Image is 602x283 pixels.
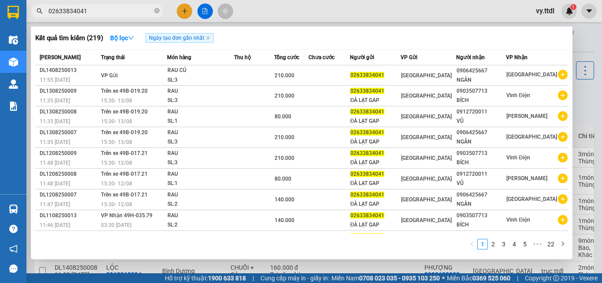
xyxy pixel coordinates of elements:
[167,107,234,117] div: RAU
[350,109,384,115] span: 02633834041
[457,87,505,96] div: 0903507713
[506,196,557,202] span: [GEOGRAPHIC_DATA]
[558,91,568,100] span: plus-circle
[275,93,294,99] span: 210.000
[167,232,234,241] div: RAU
[40,160,70,166] span: 11:48 [DATE]
[40,118,70,125] span: 11:35 [DATE]
[101,129,148,136] span: Trên xe 49B-019.20
[530,239,544,249] span: •••
[101,88,148,94] span: Trên xe 49B-019.20
[506,155,530,161] span: Vĩnh Điện
[101,109,148,115] span: Trên xe 49B-019.20
[275,217,294,223] span: 140.000
[128,35,134,41] span: down
[469,241,475,246] span: left
[167,220,234,230] div: SL: 2
[101,212,152,219] span: VP Nhận 49H-035.79
[40,128,98,137] div: DL1308250007
[145,33,214,43] span: Ngày tạo đơn gần nhất
[40,54,81,60] span: [PERSON_NAME]
[558,132,568,142] span: plus-circle
[167,75,234,85] div: SL: 3
[544,239,557,249] li: 22
[506,217,530,223] span: Vĩnh Điện
[206,36,210,40] span: close
[509,239,520,249] li: 4
[557,239,568,249] li: Next Page
[167,128,234,138] div: RAU
[9,264,18,273] span: message
[7,6,19,19] img: logo-vxr
[401,176,452,182] span: [GEOGRAPHIC_DATA]
[457,200,505,209] div: NGÂN
[167,137,234,147] div: SL: 3
[350,233,384,239] span: 02633834041
[401,93,452,99] span: [GEOGRAPHIC_DATA]
[167,54,191,60] span: Món hàng
[401,134,452,140] span: [GEOGRAPHIC_DATA]
[457,158,505,167] div: BÍCH
[401,113,452,120] span: [GEOGRAPHIC_DATA]
[457,220,505,230] div: BÍCH
[467,239,477,249] li: Previous Page
[506,54,528,60] span: VP Nhận
[457,137,505,147] div: NGÂN
[167,66,234,75] div: RAU CỦ
[401,196,452,203] span: [GEOGRAPHIC_DATA]
[467,239,477,249] button: left
[275,155,294,161] span: 210.000
[274,54,299,60] span: Tổng cước
[557,239,568,249] button: right
[558,215,568,225] span: plus-circle
[350,54,374,60] span: Người gửi
[40,181,70,187] span: 11:48 [DATE]
[9,35,18,45] img: warehouse-icon
[101,139,132,145] span: 15:30 - 13/08
[488,239,498,249] a: 2
[457,211,505,220] div: 0903507713
[9,57,18,67] img: warehouse-icon
[488,239,498,249] li: 2
[40,77,70,83] span: 11:55 [DATE]
[545,239,557,249] a: 22
[457,96,505,105] div: BÍCH
[350,220,400,230] div: ĐÀ LẠT GAP
[457,149,505,158] div: 0903507713
[350,88,384,94] span: 02633834041
[40,170,98,179] div: DL1208250008
[167,170,234,179] div: RAU
[9,204,18,214] img: warehouse-icon
[154,7,160,15] span: close-circle
[506,113,547,119] span: [PERSON_NAME]
[350,129,384,136] span: 02633834041
[350,96,400,105] div: ĐÀ LẠT GAP
[167,158,234,168] div: SL: 3
[167,179,234,189] div: SL: 1
[560,241,565,246] span: right
[506,72,557,78] span: [GEOGRAPHIC_DATA]
[520,239,530,249] a: 5
[457,190,505,200] div: 0906425667
[275,134,294,140] span: 210.000
[350,117,400,126] div: ĐÀ LẠT GAP
[457,179,505,188] div: VŨ
[167,211,234,221] div: RAU
[101,72,118,79] span: VP Gửi
[37,8,43,14] span: search
[101,171,148,177] span: Trên xe 49B-017.21
[101,160,132,166] span: 15:30 - 12/08
[101,54,125,60] span: Trạng thái
[558,174,568,183] span: plus-circle
[558,70,568,79] span: plus-circle
[101,98,132,104] span: 15:30 - 13/08
[40,98,70,104] span: 11:35 [DATE]
[350,200,400,209] div: ĐÀ LẠT GAP
[40,149,98,158] div: DL1208250009
[350,192,384,198] span: 02633834041
[457,170,505,179] div: 0912720011
[457,117,505,126] div: VŨ
[167,87,234,96] div: RAU
[350,158,400,167] div: ĐÀ LẠT GAP
[40,222,70,228] span: 11:46 [DATE]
